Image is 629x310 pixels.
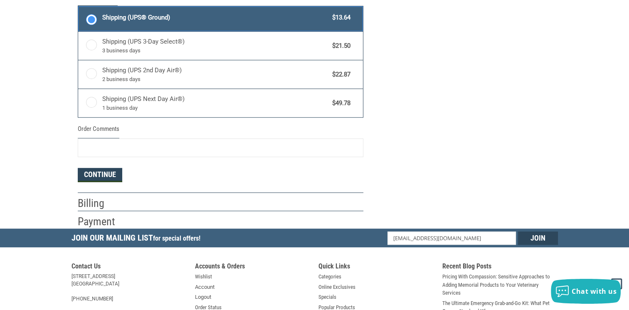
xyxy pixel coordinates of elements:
button: Chat with us [551,279,621,304]
span: Shipping (UPS 2nd Day Air®) [102,66,328,83]
input: Email [387,231,516,245]
span: $13.64 [328,13,351,22]
input: Join [518,231,558,245]
a: Pricing With Compassion: Sensitive Approaches to Adding Memorial Products to Your Veterinary Serv... [442,273,558,297]
h5: Join Our Mailing List [72,229,205,250]
span: Shipping (UPS 3-Day Select®) [102,37,328,54]
span: $49.78 [328,98,351,108]
a: Specials [318,293,336,301]
h2: Billing [78,197,126,210]
a: Categories [318,273,341,281]
span: $21.50 [328,41,351,51]
a: Logout [195,293,211,301]
h5: Quick Links [318,262,434,273]
a: Online Exclusives [318,283,355,291]
span: 1 business day [102,104,328,112]
h5: Recent Blog Posts [442,262,558,273]
span: 2 business days [102,75,328,84]
span: Shipping (UPS Next Day Air®) [102,94,328,112]
h5: Accounts & Orders [195,262,311,273]
a: Account [195,283,215,291]
span: $22.87 [328,70,351,79]
span: Chat with us [572,287,617,296]
a: Wishlist [195,273,212,281]
h2: Payment [78,215,126,229]
span: 3 business days [102,47,328,55]
button: Continue [78,168,122,182]
legend: Order Comments [78,124,119,138]
address: [STREET_ADDRESS] [GEOGRAPHIC_DATA] [PHONE_NUMBER] [72,273,187,303]
span: for special offers! [153,234,200,242]
span: Shipping (UPS® Ground) [102,13,328,22]
h5: Contact Us [72,262,187,273]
